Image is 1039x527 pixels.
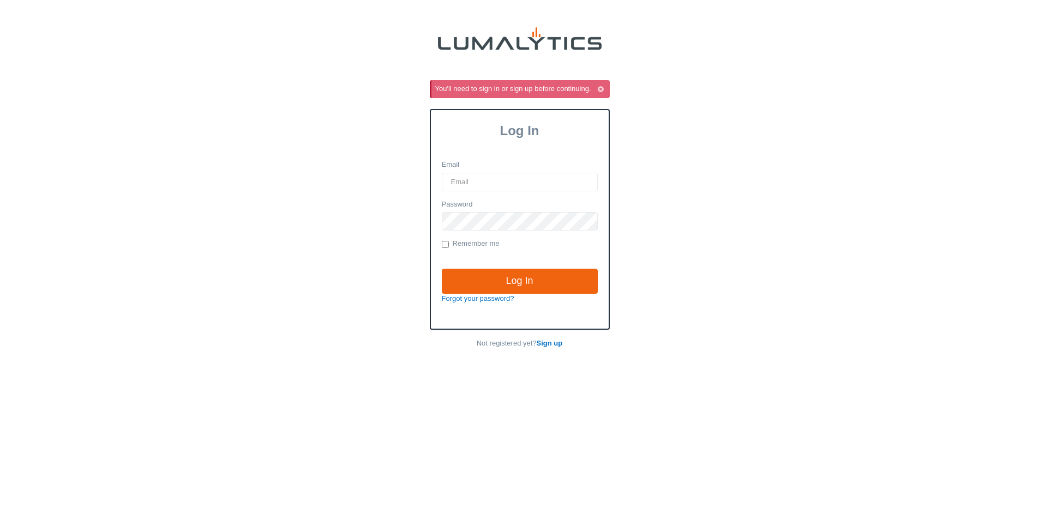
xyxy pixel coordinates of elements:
img: lumalytics-black-e9b537c871f77d9ce8d3a6940f85695cd68c596e3f819dc492052d1098752254.png [438,27,602,50]
input: Email [442,173,598,191]
input: Remember me [442,241,449,248]
label: Remember me [442,239,500,250]
label: Password [442,199,473,210]
h3: Log In [431,123,609,138]
label: Email [442,160,460,170]
p: Not registered yet? [430,338,610,349]
input: Log In [442,269,598,294]
a: Sign up [537,339,563,347]
a: Forgot your password? [442,294,514,302]
div: You'll need to sign in or sign up before continuing. [435,84,608,94]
